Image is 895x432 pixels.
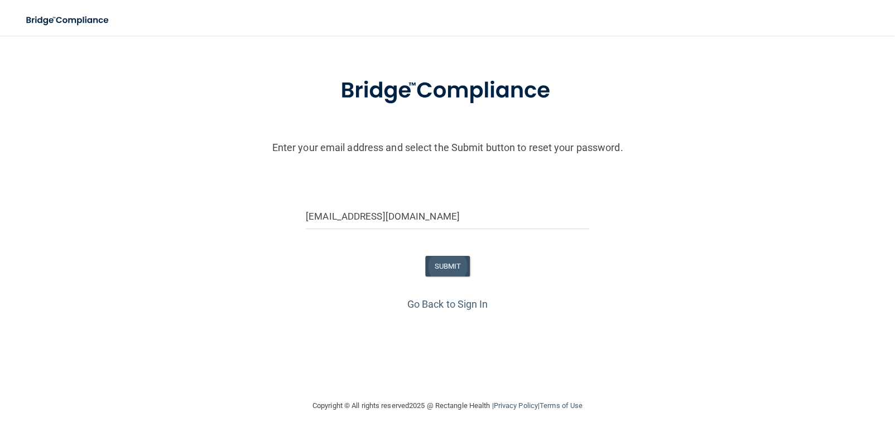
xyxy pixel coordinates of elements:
img: bridge_compliance_login_screen.278c3ca4.svg [317,62,578,120]
a: Privacy Policy [493,401,537,410]
button: SUBMIT [425,256,470,276]
img: bridge_compliance_login_screen.278c3ca4.svg [17,9,119,32]
a: Terms of Use [540,401,583,410]
a: Go Back to Sign In [407,298,488,310]
input: Email [306,204,589,229]
div: Copyright © All rights reserved 2025 @ Rectangle Health | | [244,388,651,424]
